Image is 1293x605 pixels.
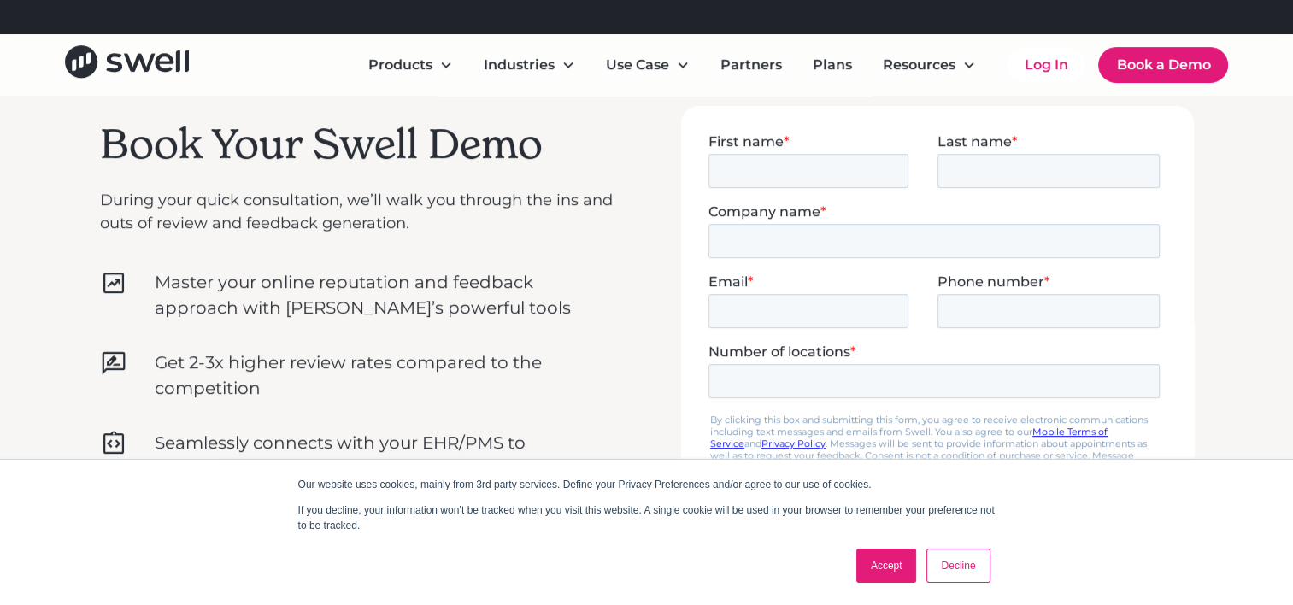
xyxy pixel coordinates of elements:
[298,502,996,533] p: If you decline, your information won’t be tracked when you visit this website. A single cookie wi...
[606,55,669,75] div: Use Case
[298,477,996,492] p: Our website uses cookies, mainly from 3rd party services. Define your Privacy Preferences and/or ...
[869,48,990,82] div: Resources
[707,48,796,82] a: Partners
[484,55,555,75] div: Industries
[856,549,917,583] a: Accept
[368,55,432,75] div: Products
[155,430,613,481] p: Seamlessly connects with your EHR/PMS to automate tailored review and survey requests
[155,349,613,401] p: Get 2-3x higher review rates compared to the competition
[155,269,613,320] p: Master your online reputation and feedback approach with [PERSON_NAME]’s powerful tools
[592,48,703,82] div: Use Case
[355,48,467,82] div: Products
[1007,48,1084,82] a: Log In
[100,189,613,235] p: During your quick consultation, we’ll walk you through the ins and outs of review and feedback ge...
[65,45,189,84] a: home
[799,48,866,82] a: Plans
[883,55,955,75] div: Resources
[926,549,990,583] a: Decline
[1098,47,1228,83] a: Book a Demo
[470,48,589,82] div: Industries
[100,120,613,169] h2: Book Your Swell Demo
